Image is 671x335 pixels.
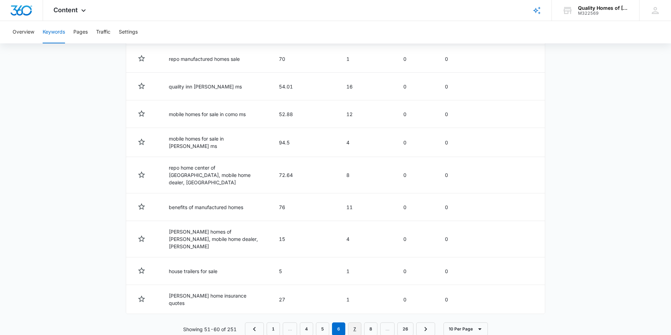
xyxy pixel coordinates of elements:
[270,285,338,314] td: 27
[395,257,436,285] td: 0
[160,157,270,193] td: repo home center of [GEOGRAPHIC_DATA], mobile home dealer, [GEOGRAPHIC_DATA]
[436,157,473,193] td: 0
[96,21,110,43] button: Traffic
[395,221,436,257] td: 0
[13,21,34,43] button: Overview
[43,21,65,43] button: Keywords
[338,257,395,285] td: 1
[338,193,395,221] td: 11
[160,73,270,100] td: quality inn [PERSON_NAME] ms
[270,73,338,100] td: 54.01
[53,6,78,14] span: Content
[436,257,473,285] td: 0
[395,100,436,128] td: 0
[338,285,395,314] td: 1
[270,100,338,128] td: 52.88
[395,45,436,73] td: 0
[338,128,395,157] td: 4
[338,221,395,257] td: 4
[338,45,395,73] td: 1
[160,257,270,285] td: house trailers for sale
[270,45,338,73] td: 70
[578,5,629,11] div: account name
[436,221,473,257] td: 0
[160,45,270,73] td: repo manufactured homes sale
[338,73,395,100] td: 16
[436,100,473,128] td: 0
[270,193,338,221] td: 76
[436,128,473,157] td: 0
[73,21,88,43] button: Pages
[436,73,473,100] td: 0
[395,128,436,157] td: 0
[395,285,436,314] td: 0
[338,100,395,128] td: 12
[395,193,436,221] td: 0
[270,221,338,257] td: 15
[160,100,270,128] td: mobile homes for sale in como ms
[436,193,473,221] td: 0
[183,326,237,333] p: Showing 51-60 of 251
[160,193,270,221] td: benefits of manufactured homes
[270,157,338,193] td: 72.64
[160,221,270,257] td: [PERSON_NAME] homes of [PERSON_NAME], mobile home dealer, [PERSON_NAME]
[436,45,473,73] td: 0
[395,73,436,100] td: 0
[160,285,270,314] td: [PERSON_NAME] home insurance quotes
[270,128,338,157] td: 94.5
[119,21,138,43] button: Settings
[270,257,338,285] td: 5
[338,157,395,193] td: 8
[395,157,436,193] td: 0
[160,128,270,157] td: mobile homes for sale in [PERSON_NAME] ms
[578,11,629,16] div: account id
[436,285,473,314] td: 0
